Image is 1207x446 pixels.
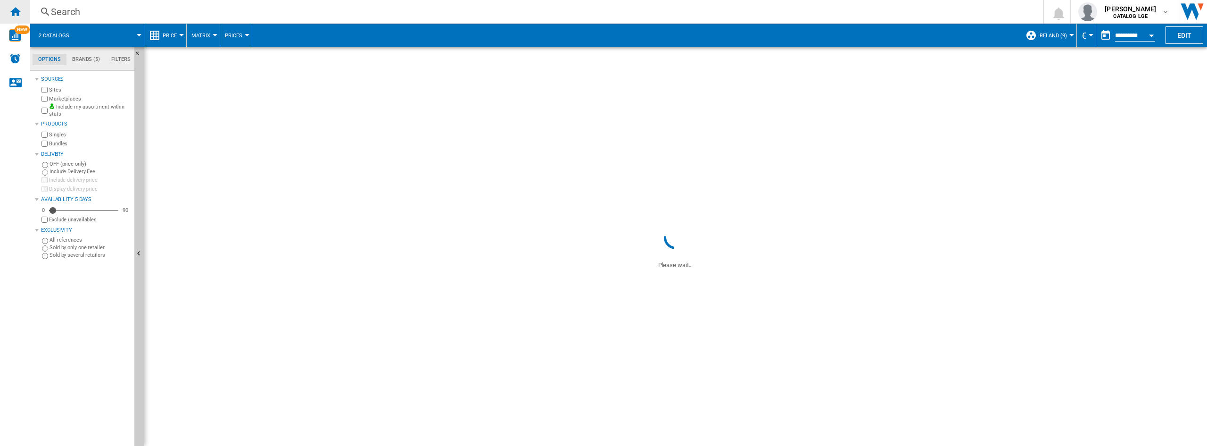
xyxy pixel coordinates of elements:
input: Sold by several retailers [42,253,48,259]
button: Edit [1166,26,1203,44]
md-tab-item: Brands (5) [66,54,106,65]
label: Include my assortment within stats [49,103,131,118]
button: 2 catalogs [39,24,79,47]
span: [PERSON_NAME] [1105,4,1156,14]
label: Singles [49,131,131,138]
input: Singles [41,132,48,138]
label: Sold by several retailers [50,252,131,259]
span: Matrix [191,33,210,39]
ng-transclude: Please wait... [658,261,693,269]
label: Exclude unavailables [49,216,131,223]
input: Sites [41,87,48,93]
div: Availability 5 Days [41,196,131,203]
div: 90 [120,207,131,214]
md-menu: Currency [1077,24,1096,47]
input: Sold by only one retailer [42,245,48,252]
label: Marketplaces [49,95,131,102]
button: Hide [134,47,146,64]
div: Exclusivity [41,227,131,234]
span: 2 catalogs [39,33,69,39]
label: Bundles [49,140,131,147]
md-tab-item: Filters [106,54,136,65]
span: NEW [15,25,30,34]
div: Sources [41,76,131,83]
input: All references [42,238,48,244]
img: alerts-logo.svg [9,53,21,64]
div: Delivery [41,151,131,158]
div: 2 catalogs [35,24,139,47]
b: CATALOG LGE [1113,13,1148,19]
input: Marketplaces [41,96,48,102]
span: Prices [225,33,242,39]
div: Search [51,5,1018,18]
input: Include my assortment within stats [41,105,48,117]
img: mysite-bg-18x18.png [49,103,55,109]
label: Sold by only one retailer [50,244,131,251]
input: Bundles [41,141,48,147]
div: Price [149,24,182,47]
label: Include delivery price [49,177,131,184]
label: Display delivery price [49,185,131,193]
span: € [1082,31,1086,41]
button: md-calendar [1096,26,1115,45]
label: Sites [49,86,131,93]
label: All references [50,236,131,244]
input: OFF (price only) [42,162,48,168]
span: Ireland (9) [1038,33,1067,39]
button: Open calendar [1143,25,1160,42]
button: Prices [225,24,247,47]
img: wise-card.svg [9,29,21,42]
label: OFF (price only) [50,160,131,168]
input: Display delivery price [41,217,48,223]
button: € [1082,24,1091,47]
div: Products [41,120,131,128]
input: Include Delivery Fee [42,169,48,176]
span: Price [163,33,177,39]
input: Display delivery price [41,186,48,192]
button: Price [163,24,182,47]
md-tab-item: Options [33,54,66,65]
button: Matrix [191,24,215,47]
md-slider: Availability [49,206,118,215]
img: profile.jpg [1078,2,1097,21]
div: Ireland (9) [1025,24,1072,47]
label: Include Delivery Fee [50,168,131,175]
input: Include delivery price [41,177,48,183]
div: 0 [40,207,47,214]
button: Ireland (9) [1038,24,1072,47]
